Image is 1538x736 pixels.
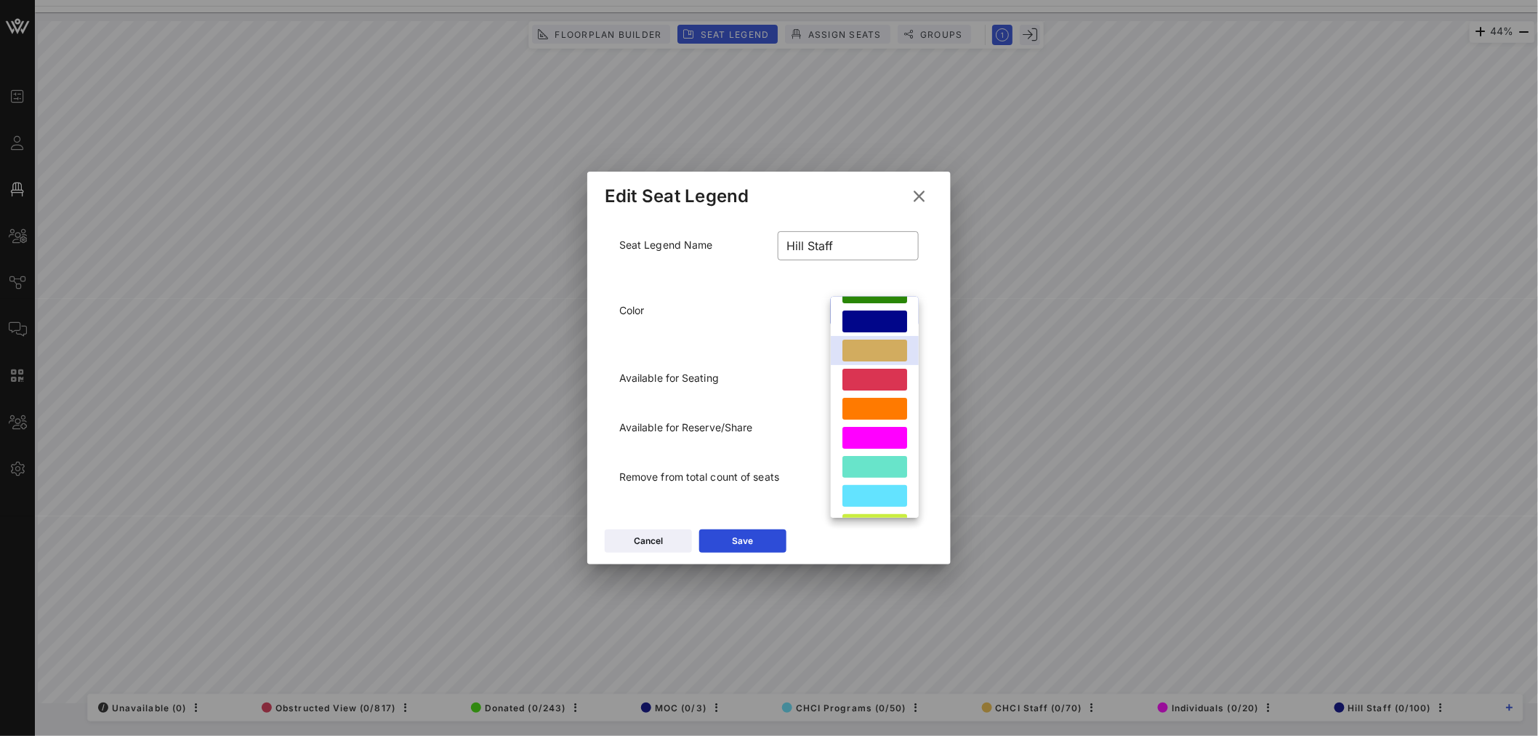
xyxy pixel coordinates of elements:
[611,361,874,395] div: Available for Seating
[605,529,692,553] button: Cancel
[699,529,786,553] button: Save
[605,185,749,207] div: Edit Seat Legend
[611,223,769,288] div: Seat Legend Name
[733,534,754,548] div: Save
[611,460,874,494] div: Remove from total count of seats
[611,411,874,444] div: Available for Reserve/Share
[634,534,663,548] div: Cancel
[611,288,822,353] div: Color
